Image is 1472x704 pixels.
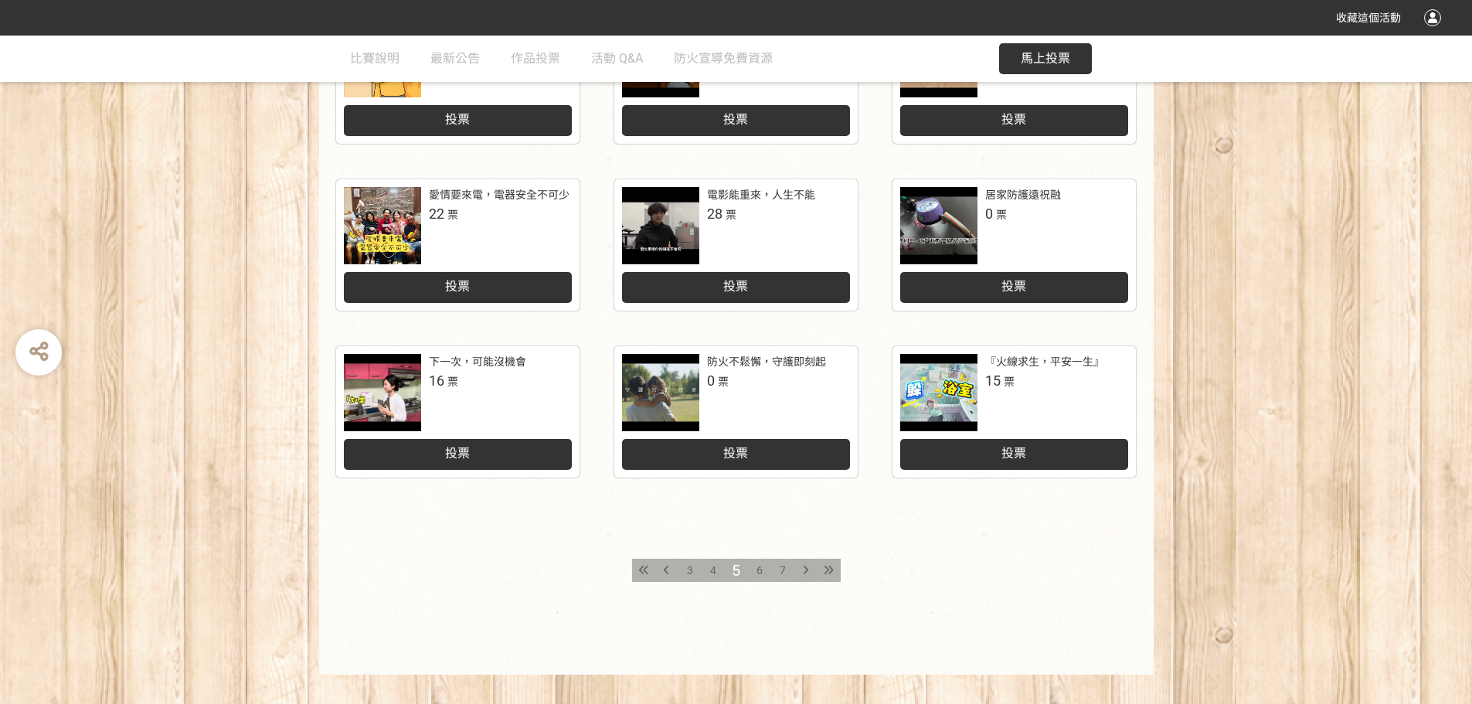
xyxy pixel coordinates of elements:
a: 活動 Q&A [591,36,643,82]
div: 『火線求生，平安一生』 [985,354,1104,370]
span: 22 [429,206,444,222]
a: 愛情要來電，電器安全不可少22票投票 [336,179,580,311]
span: 28 [707,206,722,222]
a: 『火線求生，平安一生』15票投票 [892,346,1136,478]
div: 居家防護遠祝融 [985,187,1061,203]
span: 投票 [445,279,470,294]
a: 比賽說明 [350,36,399,82]
span: 0 [985,206,993,222]
span: 4 [710,564,716,576]
span: 投票 [723,279,748,294]
span: 票 [1004,376,1015,388]
span: 0 [707,372,715,389]
span: 票 [726,209,736,221]
a: 防火宣導免費資源 [674,36,773,82]
span: 投票 [1001,112,1026,127]
span: 3 [687,564,693,576]
span: 活動 Q&A [591,51,643,66]
span: 投票 [1001,279,1026,294]
span: 票 [447,376,458,388]
span: 防火宣導免費資源 [674,51,773,66]
span: 投票 [445,112,470,127]
a: 最新公告 [430,36,480,82]
a: 電影能重來，人生不能28票投票 [614,179,858,311]
span: 6 [756,564,763,576]
span: 票 [447,209,458,221]
a: 作品投票 [511,36,560,82]
a: 防火不鬆懈，守護即刻起0票投票 [614,346,858,478]
span: 投票 [723,112,748,127]
span: 投票 [445,446,470,461]
div: 防火不鬆懈，守護即刻起 [707,354,826,370]
span: 16 [429,372,444,389]
span: 7 [780,564,786,576]
div: 電影能重來，人生不能 [707,187,815,203]
span: 15 [985,372,1001,389]
div: 愛情要來電，電器安全不可少 [429,187,569,203]
a: 居家防護遠祝融0票投票 [892,179,1136,311]
div: 下一次，可能沒機會 [429,354,526,370]
span: 收藏這個活動 [1336,12,1401,24]
a: 下一次，可能沒機會16票投票 [336,346,580,478]
span: 5 [732,561,740,580]
span: 比賽說明 [350,51,399,66]
span: 最新公告 [430,51,480,66]
span: 票 [718,376,729,388]
span: 投票 [1001,446,1026,461]
span: 票 [996,209,1007,221]
span: 馬上投票 [1021,51,1070,66]
span: 作品投票 [511,51,560,66]
button: 馬上投票 [999,43,1092,74]
span: 投票 [723,446,748,461]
